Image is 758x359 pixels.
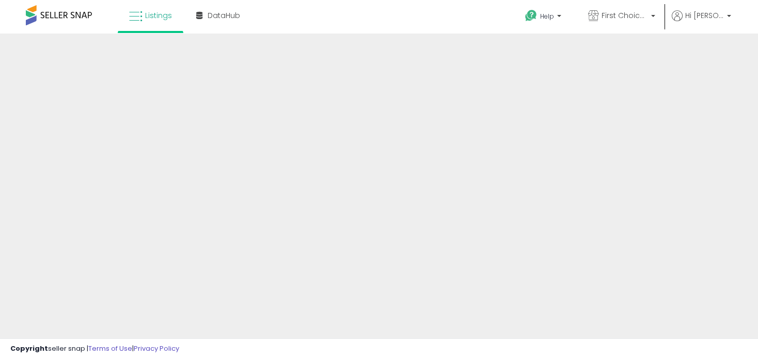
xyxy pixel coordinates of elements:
[208,10,240,21] span: DataHub
[145,10,172,21] span: Listings
[672,10,731,34] a: Hi [PERSON_NAME]
[685,10,724,21] span: Hi [PERSON_NAME]
[517,2,572,34] a: Help
[134,344,179,353] a: Privacy Policy
[540,12,554,21] span: Help
[525,9,538,22] i: Get Help
[602,10,648,21] span: First Choice Online
[10,344,179,354] div: seller snap | |
[10,344,48,353] strong: Copyright
[88,344,132,353] a: Terms of Use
